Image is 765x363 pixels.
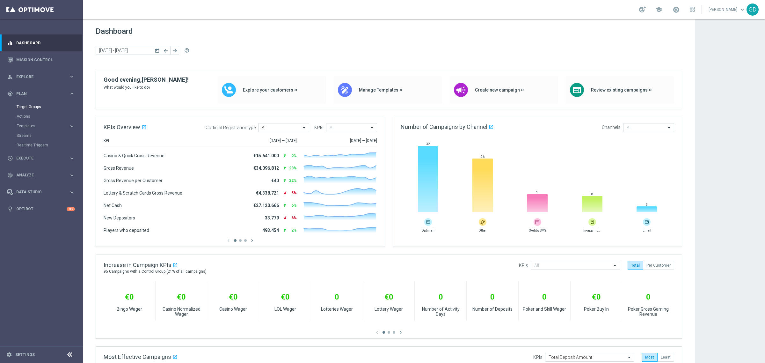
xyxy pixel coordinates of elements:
[7,189,75,195] button: Data Studio keyboard_arrow_right
[17,112,82,121] div: Actions
[7,40,13,46] i: equalizer
[69,155,75,161] i: keyboard_arrow_right
[7,206,75,211] button: lightbulb Optibot +10
[7,74,75,79] button: person_search Explore keyboard_arrow_right
[7,173,75,178] button: track_changes Analyze keyboard_arrow_right
[16,190,69,194] span: Data Studio
[7,189,69,195] div: Data Studio
[7,74,13,80] i: person_search
[7,172,13,178] i: track_changes
[7,57,75,63] button: Mission Control
[69,74,75,80] i: keyboard_arrow_right
[17,121,82,131] div: Templates
[16,173,69,177] span: Analyze
[7,41,75,46] button: equalizer Dashboard
[6,352,12,358] i: settings
[17,140,82,150] div: Realtime Triggers
[16,51,75,68] a: Mission Control
[69,91,75,97] i: keyboard_arrow_right
[7,91,69,97] div: Plan
[17,143,66,148] a: Realtime Triggers
[7,172,69,178] div: Analyze
[17,124,69,128] div: Templates
[17,123,75,129] button: Templates keyboard_arrow_right
[17,131,82,140] div: Streams
[16,156,69,160] span: Execute
[7,206,13,212] i: lightbulb
[655,6,662,13] span: school
[7,201,75,218] div: Optibot
[7,91,75,96] button: gps_fixed Plan keyboard_arrow_right
[17,133,66,138] a: Streams
[69,123,75,129] i: keyboard_arrow_right
[7,91,13,97] i: gps_fixed
[16,75,69,79] span: Explore
[7,74,69,80] div: Explore
[7,155,13,161] i: play_circle_outline
[67,207,75,211] div: +10
[17,104,66,109] a: Target Groups
[17,114,66,119] a: Actions
[7,155,69,161] div: Execute
[17,124,62,128] span: Templates
[15,353,35,357] a: Settings
[17,102,82,112] div: Target Groups
[7,51,75,68] div: Mission Control
[16,34,75,51] a: Dashboard
[708,5,747,14] a: [PERSON_NAME]keyboard_arrow_down
[16,92,69,96] span: Plan
[69,189,75,195] i: keyboard_arrow_right
[69,172,75,178] i: keyboard_arrow_right
[747,4,759,16] div: GD
[7,156,75,161] button: play_circle_outline Execute keyboard_arrow_right
[7,34,75,51] div: Dashboard
[739,6,746,13] span: keyboard_arrow_down
[16,201,67,218] a: Optibot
